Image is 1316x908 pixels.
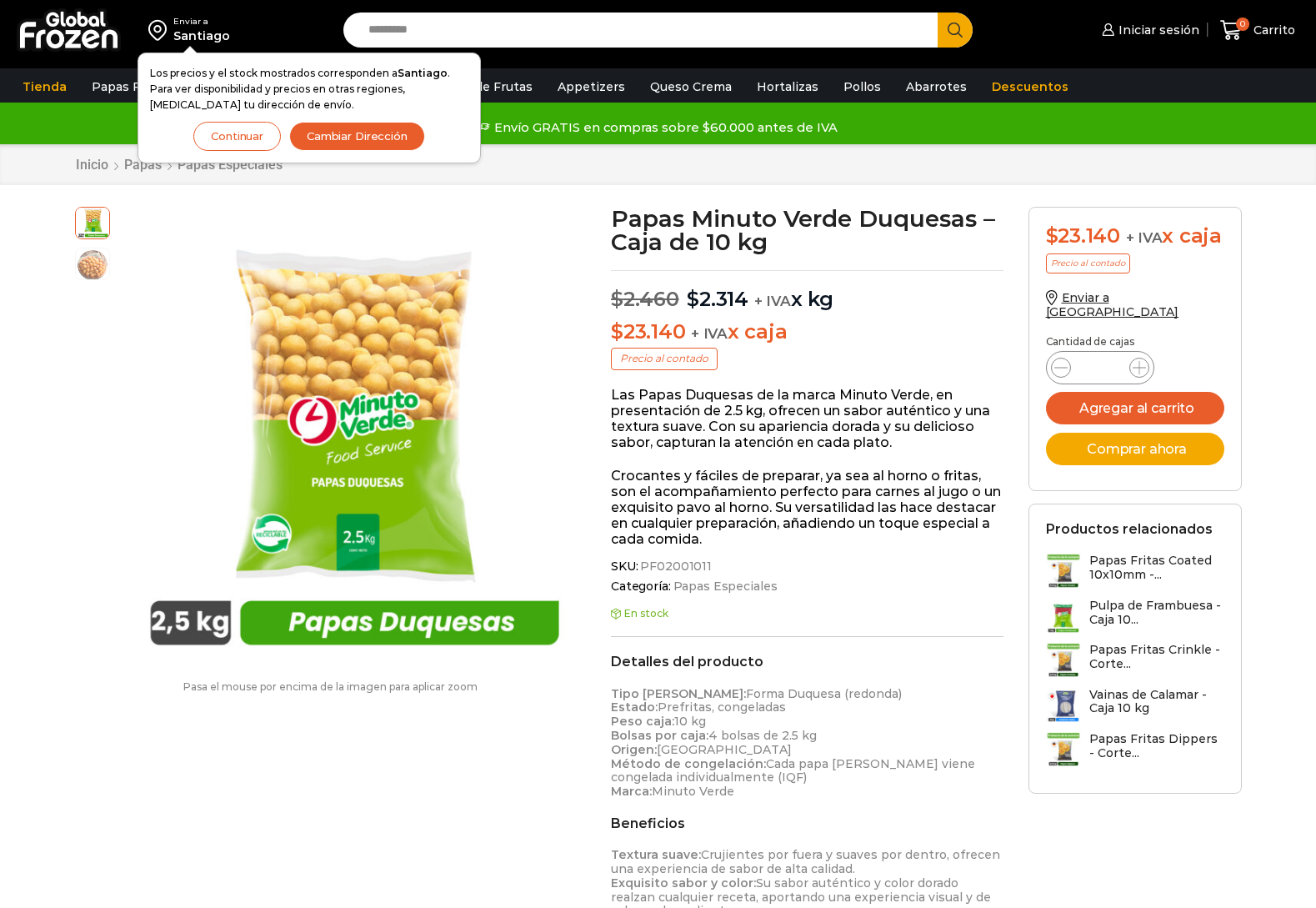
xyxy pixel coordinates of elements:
[611,784,652,799] strong: Marca:
[611,687,1003,799] p: Forma Duquesa (redonda) Prefritas, congeladas 10 kg 4 bolsas de 2.5 kg [GEOGRAPHIC_DATA] Cada pap...
[611,468,1003,548] p: Crocantes y fáciles de preparar, ya sea al horno o fritas, son el acompañamiento perfecto para ca...
[611,686,746,701] strong: Tipo [PERSON_NAME]:
[75,157,109,173] a: Inicio
[1046,336,1224,348] p: Cantidad de cajas
[1089,554,1224,582] h3: Papas Fritas Coated 10x10mm -...
[611,287,623,311] span: $
[1046,599,1224,635] a: Pulpa de Frambuesa - Caja 10...
[611,348,718,369] p: Precio al contado
[691,325,728,342] span: + IVA
[75,157,283,173] nav: Breadcrumb
[754,293,791,309] span: + IVA
[1089,599,1224,627] h3: Pulpa de Frambuesa - Caja 10...
[1046,223,1058,248] span: $
[1236,18,1249,31] span: 0
[611,700,658,715] strong: Estado:
[611,287,679,311] bdi: 2.460
[611,387,1003,451] p: Las Papas Duquesas de la marca Minuto Verde, en presentación de 2.5 kg, ofrecen un sabor auténtic...
[1046,223,1120,248] bdi: 23.140
[611,714,674,729] strong: Peso caja:
[1089,688,1224,716] h3: Vainas de Calamar - Caja 10 kg
[611,875,756,890] strong: Exquisito sabor y color:
[611,319,685,344] bdi: 23.140
[983,71,1077,103] a: Descuentos
[671,579,778,594] a: Papas Especiales
[14,71,75,103] a: Tienda
[1046,253,1130,273] p: Precio al contado
[687,287,699,311] span: $
[75,681,587,693] p: Pasa el mouse por encima de la imagen para aplicar zoom
[1046,392,1224,424] button: Agregar al carrito
[1046,521,1213,537] h2: Productos relacionados
[1046,554,1224,589] a: Papas Fritas Coated 10x10mm -...
[150,65,468,113] p: Los precios y el stock mostrados corresponden a . Para ver disponibilidad y precios en otras regi...
[1046,290,1179,319] a: Enviar a [GEOGRAPHIC_DATA]
[638,559,712,574] span: PF02001011
[611,320,1003,344] p: x caja
[428,71,541,103] a: Pulpa de Frutas
[76,248,109,282] span: papas-duquesas
[193,122,281,151] button: Continuar
[1089,643,1224,671] h3: Papas Fritas Crinkle - Corte...
[611,579,1003,594] span: Categoría:
[1126,229,1163,246] span: + IVA
[611,319,623,344] span: $
[177,157,283,173] a: Papas Especiales
[748,71,827,103] a: Hortalizas
[1249,22,1295,38] span: Carrito
[1046,224,1224,248] div: x caja
[1084,356,1116,379] input: Product quantity
[835,71,889,103] a: Pollos
[148,16,173,44] img: address-field-icon.svg
[398,67,448,79] strong: Santiago
[611,608,1003,620] p: En stock
[1046,732,1224,768] a: Papas Fritas Dippers - Corte...
[611,728,708,743] strong: Bolsas por caja:
[611,654,1003,670] h2: Detalles del producto
[938,13,973,48] button: Search button
[611,815,1003,831] h2: Beneficios
[611,756,766,771] strong: Método de congelación:
[173,16,230,28] div: Enviar a
[1046,643,1224,679] a: Papas Fritas Crinkle - Corte...
[289,122,425,151] button: Cambiar Dirección
[611,270,1003,312] p: x kg
[611,742,657,757] strong: Origen:
[118,207,576,665] img: papas-duquesa
[549,71,633,103] a: Appetizers
[1216,11,1299,50] a: 0 Carrito
[76,205,109,238] span: papas-duquesa
[611,847,701,862] strong: Textura suave:
[611,207,1003,253] h1: Papas Minuto Verde Duquesas – Caja de 10 kg
[123,157,163,173] a: Papas
[1089,732,1224,760] h3: Papas Fritas Dippers - Corte...
[642,71,740,103] a: Queso Crema
[898,71,975,103] a: Abarrotes
[1046,433,1224,465] button: Comprar ahora
[1046,688,1224,724] a: Vainas de Calamar - Caja 10 kg
[1098,13,1199,47] a: Iniciar sesión
[1114,22,1199,38] span: Iniciar sesión
[173,28,230,44] div: Santiago
[118,207,576,665] div: 1 / 2
[611,559,1003,574] span: SKU:
[687,287,748,311] bdi: 2.314
[83,71,176,103] a: Papas Fritas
